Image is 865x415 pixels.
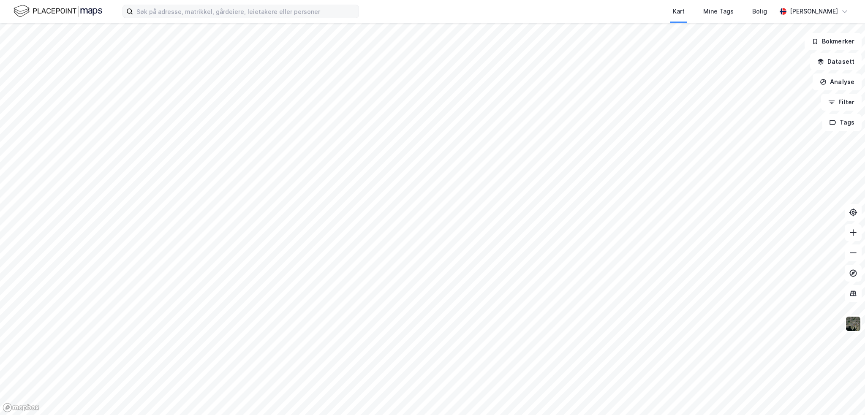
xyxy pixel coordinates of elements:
[813,73,862,90] button: Analyse
[822,114,862,131] button: Tags
[845,316,861,332] img: 9k=
[673,6,685,16] div: Kart
[790,6,838,16] div: [PERSON_NAME]
[133,5,359,18] input: Søk på adresse, matrikkel, gårdeiere, leietakere eller personer
[14,4,102,19] img: logo.f888ab2527a4732fd821a326f86c7f29.svg
[823,374,865,415] div: Kontrollprogram for chat
[823,374,865,415] iframe: Chat Widget
[703,6,734,16] div: Mine Tags
[805,33,862,50] button: Bokmerker
[810,53,862,70] button: Datasett
[752,6,767,16] div: Bolig
[821,94,862,111] button: Filter
[3,403,40,412] a: Mapbox homepage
